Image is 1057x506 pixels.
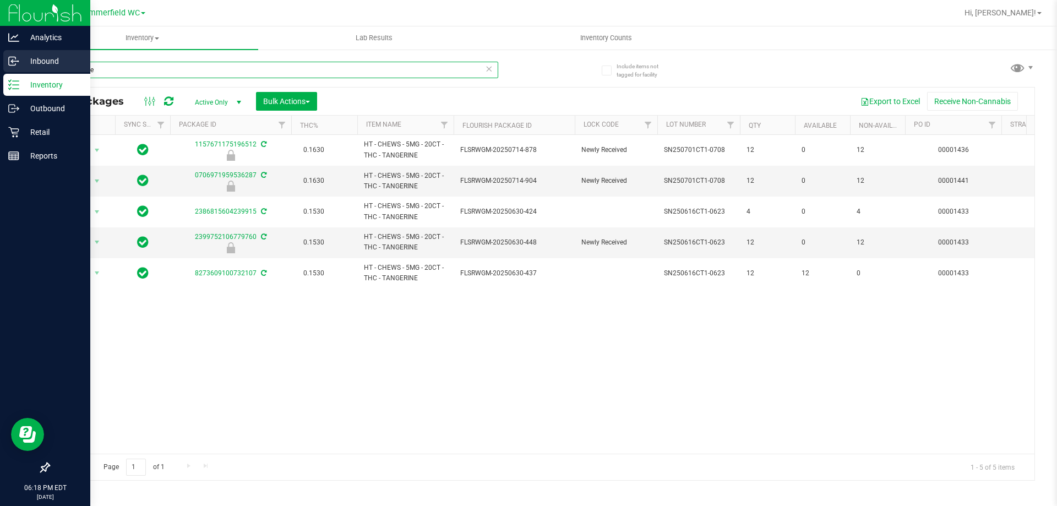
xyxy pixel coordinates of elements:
[364,263,447,284] span: HT - CHEWS - 5MG - 20CT - THC - TANGERINE
[298,265,330,281] span: 0.1530
[179,121,216,128] a: Package ID
[857,206,898,217] span: 4
[137,204,149,219] span: In Sync
[664,268,733,279] span: SN250616CT1-0623
[802,268,843,279] span: 12
[298,142,330,158] span: 0.1630
[195,140,257,148] a: 1157671175196512
[938,146,969,154] a: 00001436
[126,459,146,476] input: 1
[460,237,568,248] span: FLSRWGM-20250630-448
[460,268,568,279] span: FLSRWGM-20250630-437
[94,459,173,476] span: Page of 1
[8,79,19,90] inline-svg: Inventory
[273,116,291,134] a: Filter
[90,143,104,158] span: select
[747,237,788,248] span: 12
[259,269,266,277] span: Sync from Compliance System
[152,116,170,134] a: Filter
[341,33,407,43] span: Lab Results
[804,122,837,129] a: Available
[259,171,266,179] span: Sync from Compliance System
[1010,121,1033,128] a: Strain
[137,173,149,188] span: In Sync
[19,31,85,44] p: Analytics
[26,33,258,43] span: Inventory
[857,237,898,248] span: 12
[749,122,761,129] a: Qty
[639,116,657,134] a: Filter
[19,55,85,68] p: Inbound
[90,173,104,189] span: select
[664,237,733,248] span: SN250616CT1-0623
[366,121,401,128] a: Item Name
[137,235,149,250] span: In Sync
[57,95,135,107] span: All Packages
[258,26,490,50] a: Lab Results
[460,206,568,217] span: FLSRWGM-20250630-424
[364,171,447,192] span: HT - CHEWS - 5MG - 20CT - THC - TANGERINE
[581,237,651,248] span: Newly Received
[857,145,898,155] span: 12
[983,116,1001,134] a: Filter
[565,33,647,43] span: Inventory Counts
[584,121,619,128] a: Lock Code
[857,176,898,186] span: 12
[195,233,257,241] a: 2399752106779760
[802,206,843,217] span: 0
[5,493,85,501] p: [DATE]
[263,97,310,106] span: Bulk Actions
[168,181,293,192] div: Newly Received
[664,176,733,186] span: SN250701CT1-0708
[8,127,19,138] inline-svg: Retail
[259,140,266,148] span: Sync from Compliance System
[460,145,568,155] span: FLSRWGM-20250714-878
[581,176,651,186] span: Newly Received
[853,92,927,111] button: Export to Excel
[137,265,149,281] span: In Sync
[19,78,85,91] p: Inventory
[90,235,104,250] span: select
[938,208,969,215] a: 00001433
[19,126,85,139] p: Retail
[747,145,788,155] span: 12
[8,103,19,114] inline-svg: Outbound
[364,232,447,253] span: HT - CHEWS - 5MG - 20CT - THC - TANGERINE
[124,121,166,128] a: Sync Status
[195,171,257,179] a: 0706971959536287
[722,116,740,134] a: Filter
[938,238,969,246] a: 00001433
[666,121,706,128] a: Lot Number
[802,176,843,186] span: 0
[195,208,257,215] a: 2386815604239915
[19,102,85,115] p: Outbound
[8,56,19,67] inline-svg: Inbound
[747,206,788,217] span: 4
[168,242,293,253] div: Newly Received
[617,62,672,79] span: Include items not tagged for facility
[8,32,19,43] inline-svg: Analytics
[364,139,447,160] span: HT - CHEWS - 5MG - 20CT - THC - TANGERINE
[460,176,568,186] span: FLSRWGM-20250714-904
[802,237,843,248] span: 0
[938,177,969,184] a: 00001441
[962,459,1023,475] span: 1 - 5 of 5 items
[256,92,317,111] button: Bulk Actions
[364,201,447,222] span: HT - CHEWS - 5MG - 20CT - THC - TANGERINE
[747,176,788,186] span: 12
[298,173,330,189] span: 0.1630
[26,26,258,50] a: Inventory
[259,233,266,241] span: Sync from Compliance System
[462,122,532,129] a: Flourish Package ID
[857,268,898,279] span: 0
[927,92,1018,111] button: Receive Non-Cannabis
[938,269,969,277] a: 00001433
[168,150,293,161] div: Newly Received
[90,265,104,281] span: select
[802,145,843,155] span: 0
[5,483,85,493] p: 06:18 PM EDT
[90,204,104,220] span: select
[581,145,651,155] span: Newly Received
[298,235,330,251] span: 0.1530
[965,8,1036,17] span: Hi, [PERSON_NAME]!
